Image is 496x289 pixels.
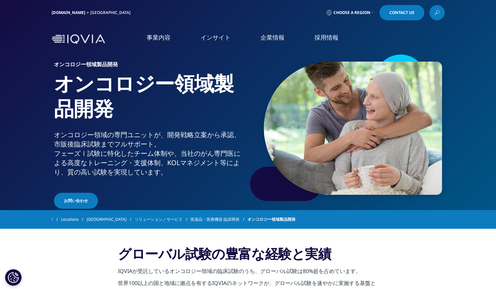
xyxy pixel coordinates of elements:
a: 企業情報 [260,33,284,42]
a: インサイト [201,33,231,42]
span: Contact Us [389,11,414,15]
a: Locations [61,213,87,225]
span: お問い合わせ [64,198,88,204]
a: 採用情報 [314,33,338,42]
a: 事業内容 [147,33,171,42]
div: [GEOGRAPHIC_DATA] [90,10,133,15]
h3: グローバル試験の豊富な経験と実績 [118,245,378,267]
h1: オンコロジー領域製品開発 [54,71,246,130]
a: 医薬品・医療機器 臨床開発 [191,213,248,225]
p: IQVIAが受託しているオンコロジー領域の臨床試験のうち、グローバル試験は80%超を占めています。 [118,267,378,279]
span: Choose a Region [333,10,370,15]
h6: オンコロジー領域製品開発 [54,62,246,71]
button: Cookie 設定 [5,269,22,286]
a: [DOMAIN_NAME] [52,10,85,15]
span: オンコロジー領域製品開発 [248,213,295,225]
a: お問い合わせ [54,193,98,209]
p: オンコロジー領域の専門ユニットが、開発戦略立案から承認、市販後臨床試験までフルサポート。 フェーズⅠ試験に特化したチーム体制や、当社のがん専門医による高度なトレーニング・支援体制、KOLマネジメ... [54,130,246,181]
img: 1103_husband-hugging-his-wife-in-recovery.jpg [264,62,442,195]
a: Contact Us [379,5,424,20]
nav: Primary [108,23,445,55]
a: ソリューション／サービス [135,213,191,225]
a: [GEOGRAPHIC_DATA] [87,213,135,225]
